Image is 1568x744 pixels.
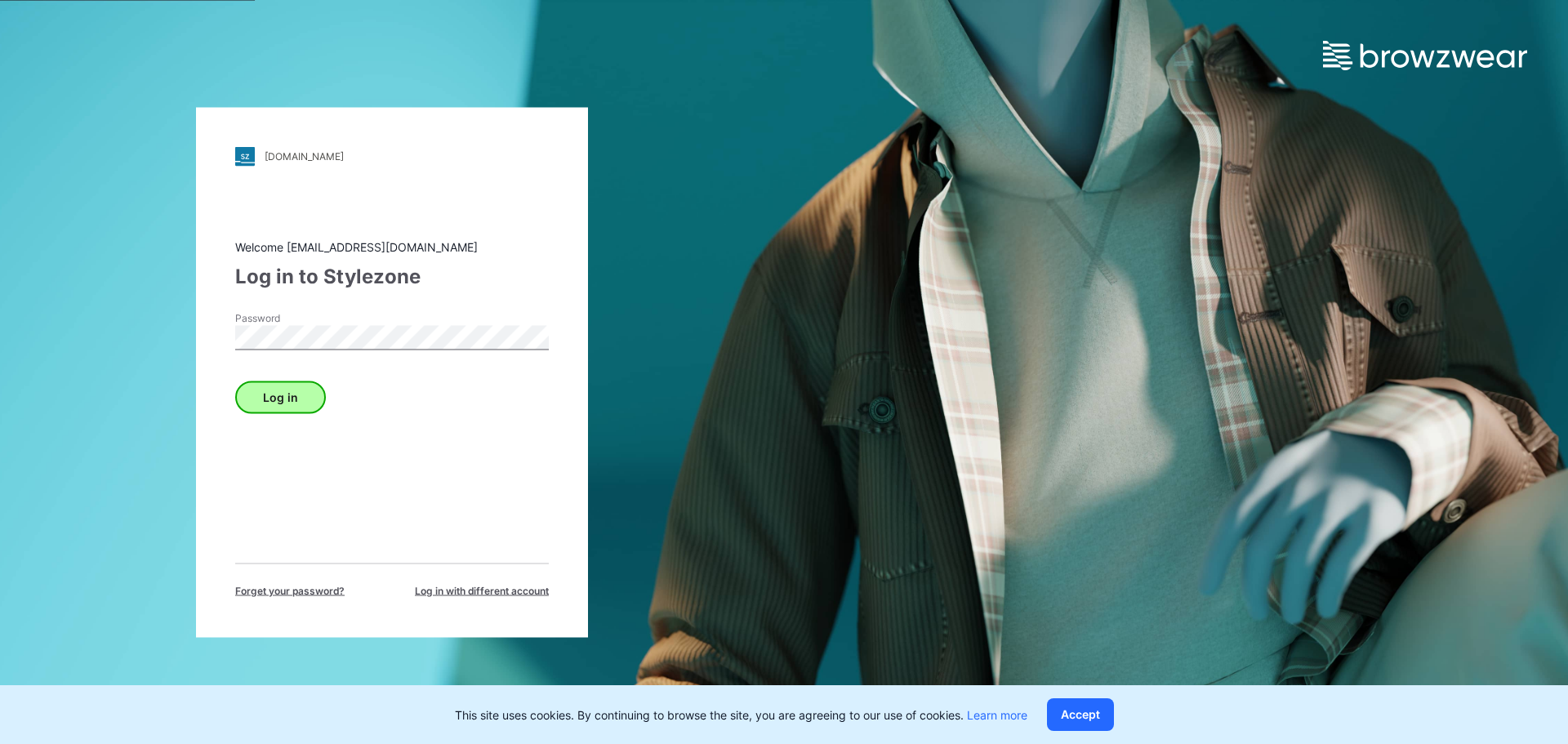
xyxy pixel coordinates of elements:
div: [DOMAIN_NAME] [265,150,344,163]
a: [DOMAIN_NAME] [235,146,549,166]
div: Welcome [EMAIL_ADDRESS][DOMAIN_NAME] [235,238,549,255]
label: Password [235,310,350,325]
img: browzwear-logo.e42bd6dac1945053ebaf764b6aa21510.svg [1323,41,1527,70]
a: Learn more [967,708,1027,722]
div: Log in to Stylezone [235,261,549,291]
button: Log in [235,381,326,413]
button: Accept [1047,698,1114,731]
span: Log in with different account [415,583,549,598]
p: This site uses cookies. By continuing to browse the site, you are agreeing to our use of cookies. [455,706,1027,724]
img: stylezone-logo.562084cfcfab977791bfbf7441f1a819.svg [235,146,255,166]
span: Forget your password? [235,583,345,598]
